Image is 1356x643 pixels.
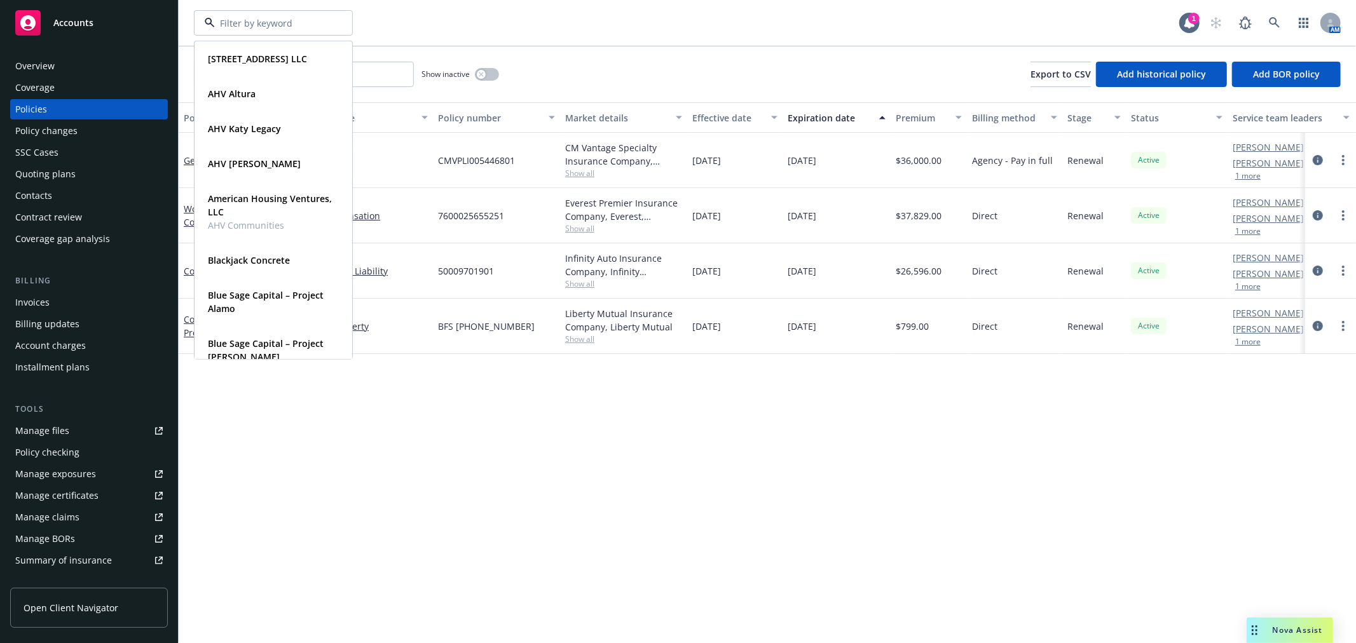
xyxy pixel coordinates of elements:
[1247,618,1333,643] button: Nova Assist
[687,102,783,133] button: Effective date
[565,278,682,289] span: Show all
[972,320,997,333] span: Direct
[15,507,79,527] div: Manage claims
[1235,227,1261,235] button: 1 more
[1233,251,1304,264] a: [PERSON_NAME]
[208,158,301,170] strong: AHV [PERSON_NAME]
[279,209,428,222] a: Workers' Compensation
[15,292,50,313] div: Invoices
[1291,10,1317,36] a: Switch app
[438,320,535,333] span: BFS [PHONE_NUMBER]
[10,507,168,527] a: Manage claims
[565,252,682,278] div: Infinity Auto Insurance Company, Infinity ([PERSON_NAME])
[896,264,942,278] span: $26,596.00
[208,219,336,232] span: AHV Communities
[1247,618,1263,643] div: Drag to move
[1233,212,1304,225] a: [PERSON_NAME]
[565,168,682,179] span: Show all
[896,154,942,167] span: $36,000.00
[15,485,99,506] div: Manage certificates
[10,56,168,76] a: Overview
[184,313,235,339] a: Commercial Property
[1233,140,1304,154] a: [PERSON_NAME]
[1126,102,1228,133] button: Status
[208,53,307,65] strong: [STREET_ADDRESS] LLC
[1096,62,1227,87] button: Add historical policy
[438,264,494,278] span: 50009701901
[692,209,721,222] span: [DATE]
[274,102,433,133] button: Lines of coverage
[10,229,168,249] a: Coverage gap analysis
[10,314,168,334] a: Billing updates
[15,121,78,141] div: Policy changes
[788,111,872,125] div: Expiration date
[896,209,942,222] span: $37,829.00
[972,111,1043,125] div: Billing method
[208,88,256,100] strong: AHV Altura
[1310,263,1325,278] a: circleInformation
[10,121,168,141] a: Policy changes
[896,320,929,333] span: $799.00
[1136,210,1161,221] span: Active
[788,320,816,333] span: [DATE]
[1233,196,1304,209] a: [PERSON_NAME]
[10,464,168,484] a: Manage exposures
[10,442,168,463] a: Policy checking
[10,421,168,441] a: Manage files
[15,464,96,484] div: Manage exposures
[15,78,55,98] div: Coverage
[783,102,891,133] button: Expiration date
[1131,111,1209,125] div: Status
[208,123,281,135] strong: AHV Katy Legacy
[1235,283,1261,290] button: 1 more
[10,274,168,287] div: Billing
[15,229,110,249] div: Coverage gap analysis
[1228,102,1355,133] button: Service team leaders
[15,335,86,356] div: Account charges
[1117,68,1206,80] span: Add historical policy
[10,357,168,377] a: Installment plans
[215,17,327,30] input: Filter by keyword
[692,264,721,278] span: [DATE]
[15,529,75,549] div: Manage BORs
[1232,62,1341,87] button: Add BOR policy
[10,403,168,416] div: Tools
[565,223,682,234] span: Show all
[15,164,76,184] div: Quoting plans
[438,111,541,125] div: Policy number
[208,289,324,315] strong: Blue Sage Capital – Project Alamo
[1067,320,1104,333] span: Renewal
[10,529,168,549] a: Manage BORs
[208,193,332,218] strong: American Housing Ventures, LLC
[565,111,668,125] div: Market details
[15,550,112,571] div: Summary of insurance
[15,142,58,163] div: SSC Cases
[1262,10,1287,36] a: Search
[1310,152,1325,168] a: circleInformation
[1188,13,1200,24] div: 1
[10,99,168,119] a: Policies
[972,154,1053,167] span: Agency - Pay in full
[1233,156,1304,170] a: [PERSON_NAME]
[972,209,997,222] span: Direct
[891,102,967,133] button: Premium
[1336,263,1351,278] a: more
[53,18,93,28] span: Accounts
[1336,208,1351,223] a: more
[10,485,168,506] a: Manage certificates
[692,320,721,333] span: [DATE]
[10,335,168,356] a: Account charges
[1233,306,1304,320] a: [PERSON_NAME]
[184,111,255,125] div: Policy details
[15,357,90,377] div: Installment plans
[1273,625,1323,635] span: Nova Assist
[1235,172,1261,180] button: 1 more
[15,421,69,441] div: Manage files
[15,99,47,119] div: Policies
[1253,68,1320,80] span: Add BOR policy
[10,164,168,184] a: Quoting plans
[433,102,560,133] button: Policy number
[208,254,290,266] strong: Blackjack Concrete
[10,5,168,41] a: Accounts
